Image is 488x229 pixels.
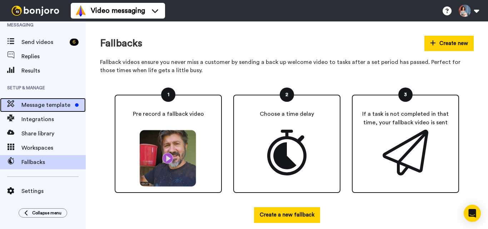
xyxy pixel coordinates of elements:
[21,115,86,124] span: Integrations
[75,5,86,16] img: vm-color.svg
[21,52,86,61] span: Replies
[398,88,413,102] div: 3
[21,38,67,46] span: Send videos
[21,158,86,166] span: Fallbacks
[21,66,86,75] span: Results
[32,210,61,216] span: Collapse menu
[464,205,481,222] div: Open Intercom Messenger
[21,187,86,195] span: Settings
[21,129,86,138] span: Share library
[260,110,314,118] p: Choose a time delay
[21,101,72,109] span: Message template
[21,144,86,152] span: Workspaces
[70,39,79,46] div: 6
[91,6,145,16] span: Video messaging
[9,6,62,16] img: bj-logo-header-white.svg
[161,88,175,102] div: 1
[280,88,294,102] div: 2
[424,36,474,51] button: Create new
[100,58,474,75] p: Fallback videos ensure you never miss a customer by sending a back up welcome video to tasks afte...
[254,207,320,223] button: Create a new fallback
[100,38,142,49] h1: Fallbacks
[133,110,204,118] p: Pre record a fallback video
[137,130,200,187] img: matt.png
[19,208,67,218] button: Collapse menu
[358,110,453,127] p: If a task is not completed in that time, your fallback video is sent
